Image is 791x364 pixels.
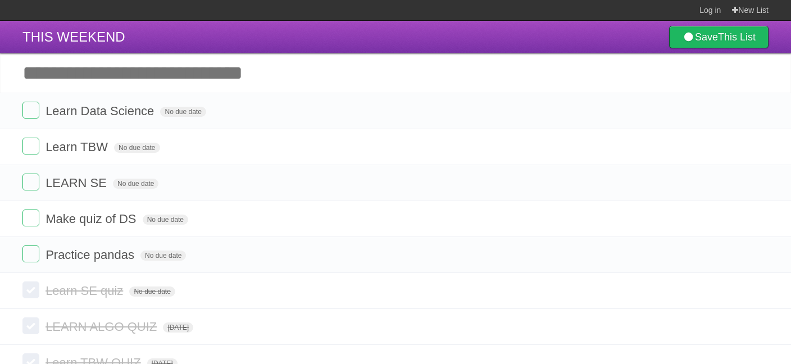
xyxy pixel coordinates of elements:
[160,107,206,117] span: No due date
[22,138,39,154] label: Done
[22,174,39,190] label: Done
[46,140,111,154] span: Learn TBW
[22,29,125,44] span: THIS WEEKEND
[46,248,137,262] span: Practice pandas
[22,245,39,262] label: Done
[46,104,157,118] span: Learn Data Science
[669,26,769,48] a: SaveThis List
[143,215,188,225] span: No due date
[718,31,756,43] b: This List
[140,251,186,261] span: No due date
[46,176,110,190] span: LEARN SE
[22,281,39,298] label: Done
[163,322,193,333] span: [DATE]
[114,143,160,153] span: No due date
[113,179,158,189] span: No due date
[22,102,39,119] label: Done
[22,317,39,334] label: Done
[129,286,175,297] span: No due date
[46,212,139,226] span: Make quiz of DS
[46,284,126,298] span: Learn SE quiz
[22,210,39,226] label: Done
[46,320,160,334] span: LEARN ALGO QUIZ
